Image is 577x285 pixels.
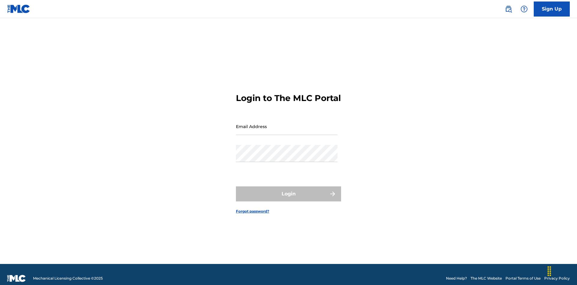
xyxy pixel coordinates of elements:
img: help [521,5,528,13]
div: Help [518,3,530,15]
a: Forgot password? [236,209,269,214]
img: MLC Logo [7,5,30,13]
img: search [505,5,512,13]
div: Drag [545,262,554,280]
a: The MLC Website [471,276,502,281]
a: Sign Up [534,2,570,17]
img: logo [7,275,26,282]
a: Privacy Policy [544,276,570,281]
a: Need Help? [446,276,467,281]
iframe: Chat Widget [547,256,577,285]
a: Public Search [502,3,514,15]
a: Portal Terms of Use [505,276,541,281]
span: Mechanical Licensing Collective © 2025 [33,276,103,281]
h3: Login to The MLC Portal [236,93,341,103]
